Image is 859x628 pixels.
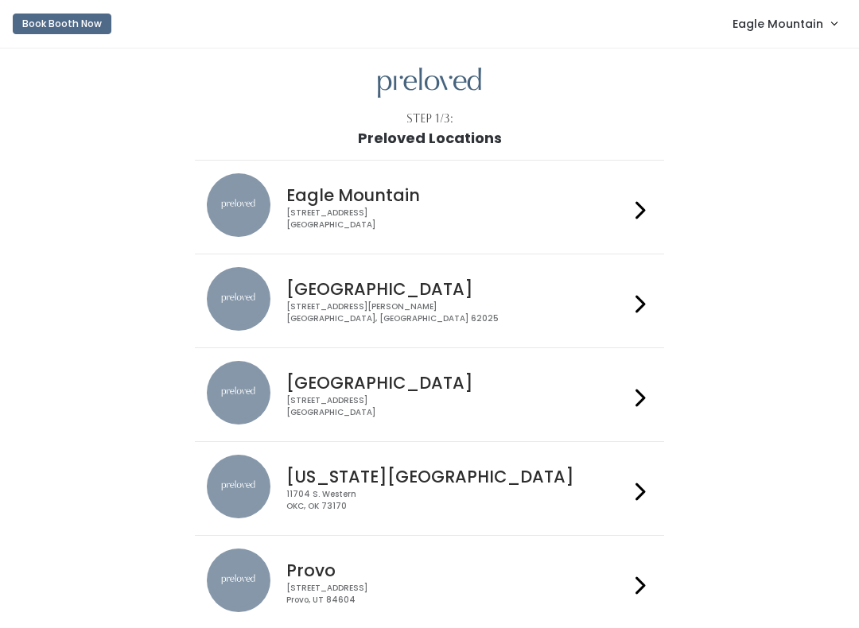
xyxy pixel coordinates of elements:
[207,455,651,522] a: preloved location [US_STATE][GEOGRAPHIC_DATA] 11704 S. WesternOKC, OK 73170
[286,301,628,324] div: [STREET_ADDRESS][PERSON_NAME] [GEOGRAPHIC_DATA], [GEOGRAPHIC_DATA] 62025
[286,207,628,231] div: [STREET_ADDRESS] [GEOGRAPHIC_DATA]
[207,267,651,335] a: preloved location [GEOGRAPHIC_DATA] [STREET_ADDRESS][PERSON_NAME][GEOGRAPHIC_DATA], [GEOGRAPHIC_D...
[207,361,651,428] a: preloved location [GEOGRAPHIC_DATA] [STREET_ADDRESS][GEOGRAPHIC_DATA]
[286,374,628,392] h4: [GEOGRAPHIC_DATA]
[286,395,628,418] div: [STREET_ADDRESS] [GEOGRAPHIC_DATA]
[717,6,853,41] a: Eagle Mountain
[286,489,628,512] div: 11704 S. Western OKC, OK 73170
[378,68,481,99] img: preloved logo
[286,561,628,580] h4: Provo
[207,549,270,612] img: preloved location
[207,173,651,241] a: preloved location Eagle Mountain [STREET_ADDRESS][GEOGRAPHIC_DATA]
[358,130,502,146] h1: Preloved Locations
[13,14,111,34] button: Book Booth Now
[286,467,628,486] h4: [US_STATE][GEOGRAPHIC_DATA]
[207,455,270,518] img: preloved location
[207,549,651,616] a: preloved location Provo [STREET_ADDRESS]Provo, UT 84604
[207,267,270,331] img: preloved location
[286,186,628,204] h4: Eagle Mountain
[286,280,628,298] h4: [GEOGRAPHIC_DATA]
[13,6,111,41] a: Book Booth Now
[286,583,628,606] div: [STREET_ADDRESS] Provo, UT 84604
[207,361,270,424] img: preloved location
[406,110,453,127] div: Step 1/3:
[207,173,270,237] img: preloved location
[733,15,823,33] span: Eagle Mountain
